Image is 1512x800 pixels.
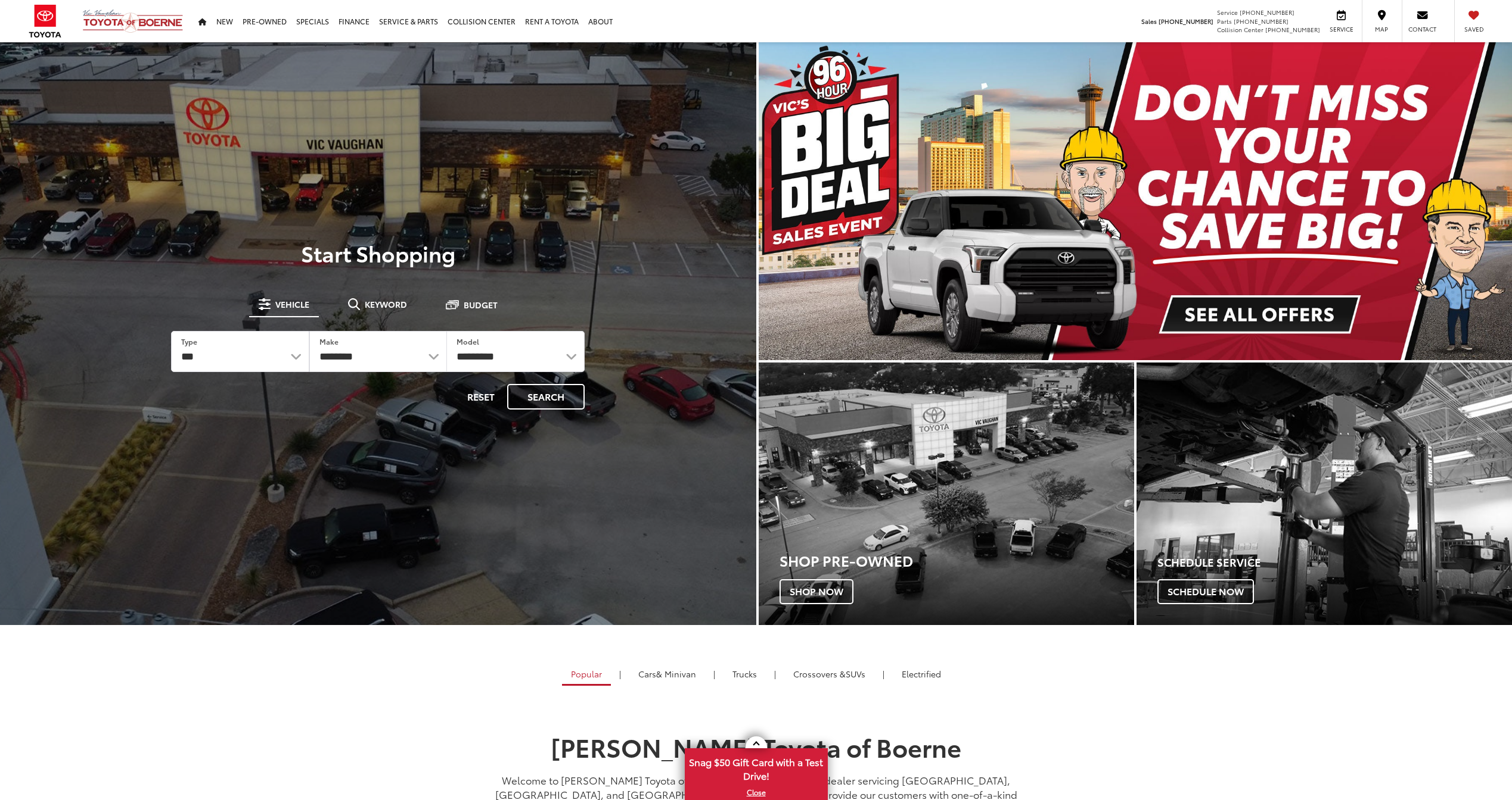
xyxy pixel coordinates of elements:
p: Start Shopping [50,241,706,265]
span: Snag $50 Gift Card with a Test Drive! [686,749,827,786]
span: Map [1368,25,1395,33]
span: Vehicle [275,300,309,308]
button: Search [507,384,585,410]
h4: Schedule Service [1157,557,1512,568]
li: | [616,668,624,680]
span: Parts [1217,17,1232,26]
a: Shop Pre-Owned Shop Now [759,362,1134,625]
span: Contact [1408,25,1436,33]
span: [PHONE_NUMBER] [1234,17,1289,26]
a: Electrified [893,664,950,684]
a: SUVs [784,664,874,684]
span: Crossovers & [793,668,846,680]
span: Shop Now [780,579,853,604]
span: [PHONE_NUMBER] [1240,8,1294,17]
span: Saved [1461,25,1487,33]
span: Service [1328,25,1355,33]
a: Trucks [724,664,766,684]
div: Toyota [759,362,1134,625]
span: Keyword [365,300,407,308]
span: Schedule Now [1157,579,1254,604]
button: Reset [457,384,505,410]
label: Type [181,336,197,346]
img: Vic Vaughan Toyota of Boerne [82,9,184,33]
span: [PHONE_NUMBER] [1265,25,1320,34]
h1: [PERSON_NAME] Toyota of Boerne [479,733,1033,760]
li: | [771,668,779,680]
a: Cars [629,664,705,684]
h3: Shop Pre-Owned [780,552,1134,568]
label: Make [319,336,339,346]
label: Model [457,336,479,346]
span: & Minivan [656,668,696,680]
li: | [710,668,718,680]
a: Popular [562,664,611,686]
span: Service [1217,8,1238,17]
div: Toyota [1137,362,1512,625]
span: Collision Center [1217,25,1263,34]
span: Sales [1141,17,1157,26]
a: Schedule Service Schedule Now [1137,362,1512,625]
li: | [880,668,887,680]
span: Budget [464,301,498,309]
span: [PHONE_NUMBER] [1159,17,1213,26]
